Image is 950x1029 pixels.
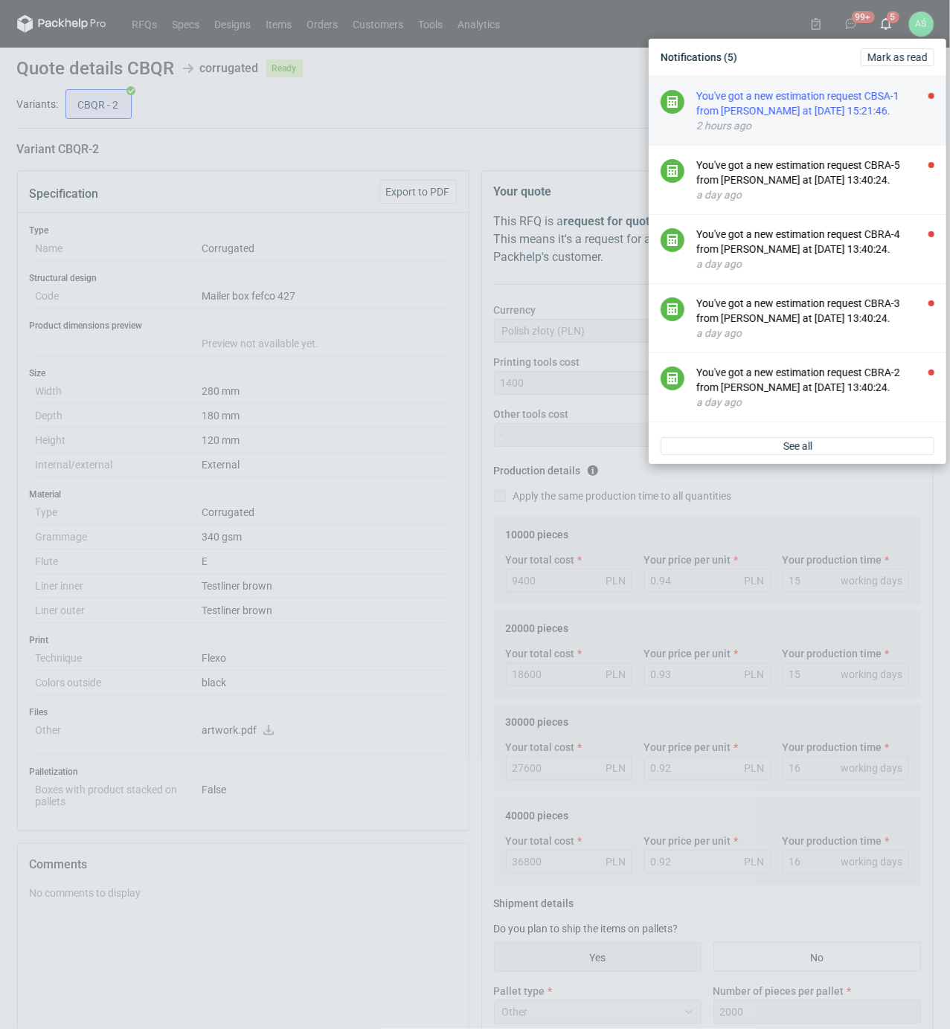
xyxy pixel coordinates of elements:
div: You've got a new estimation request CBRA-5 from [PERSON_NAME] at [DATE] 13:40:24. [696,158,934,187]
button: You've got a new estimation request CBSA-1 from [PERSON_NAME] at [DATE] 15:21:46.2 hours ago [696,88,934,133]
div: You've got a new estimation request CBRA-4 from [PERSON_NAME] at [DATE] 13:40:24. [696,227,934,257]
div: a day ago [696,326,934,341]
div: a day ago [696,395,934,410]
button: You've got a new estimation request CBRA-3 from [PERSON_NAME] at [DATE] 13:40:24.a day ago [696,296,934,341]
div: a day ago [696,187,934,202]
button: You've got a new estimation request CBRA-5 from [PERSON_NAME] at [DATE] 13:40:24.a day ago [696,158,934,202]
button: You've got a new estimation request CBRA-4 from [PERSON_NAME] at [DATE] 13:40:24.a day ago [696,227,934,271]
span: See all [783,441,812,451]
div: Notifications (5) [655,45,940,70]
a: See all [661,437,934,455]
div: 2 hours ago [696,118,934,133]
button: You've got a new estimation request CBRA-2 from [PERSON_NAME] at [DATE] 13:40:24.a day ago [696,365,934,410]
div: You've got a new estimation request CBRA-3 from [PERSON_NAME] at [DATE] 13:40:24. [696,296,934,326]
div: You've got a new estimation request CBRA-2 from [PERSON_NAME] at [DATE] 13:40:24. [696,365,934,395]
div: a day ago [696,257,934,271]
div: You've got a new estimation request CBSA-1 from [PERSON_NAME] at [DATE] 15:21:46. [696,88,934,118]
